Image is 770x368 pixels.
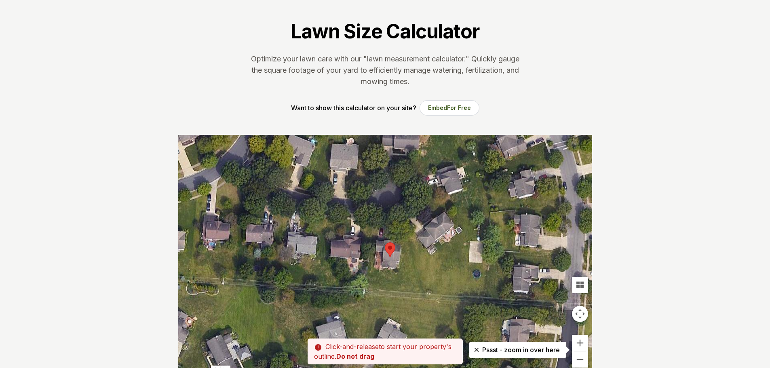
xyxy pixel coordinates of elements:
[572,306,588,322] button: Map camera controls
[249,53,521,87] p: Optimize your lawn care with our "lawn measurement calculator." Quickly gauge the square footage ...
[291,19,479,44] h1: Lawn Size Calculator
[420,100,479,116] button: EmbedFor Free
[572,335,588,351] button: Zoom in
[325,343,379,351] span: Click-and-release
[336,352,374,360] strong: Do not drag
[572,351,588,368] button: Zoom out
[476,345,560,355] p: Pssst - zoom in over here
[291,103,416,113] p: Want to show this calculator on your site?
[447,104,471,111] span: For Free
[308,339,463,364] p: to start your property's outline.
[572,277,588,293] button: Tilt map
